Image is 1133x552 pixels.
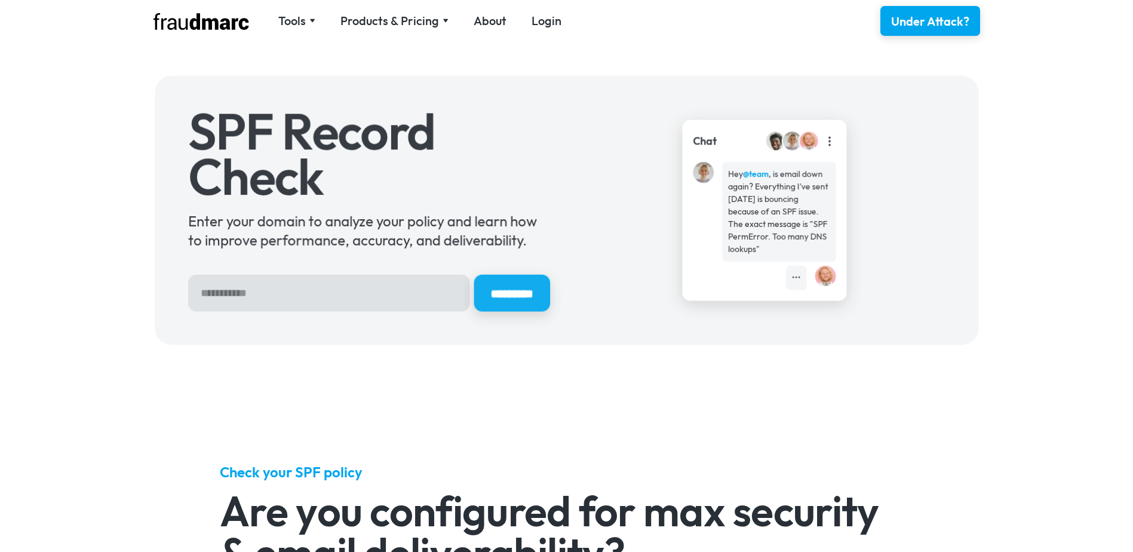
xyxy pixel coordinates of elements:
[278,13,306,29] div: Tools
[278,13,315,29] div: Tools
[743,168,769,179] strong: @team
[693,133,717,149] div: Chat
[532,13,561,29] a: Login
[340,13,439,29] div: Products & Pricing
[891,13,969,30] div: Under Attack?
[791,272,800,284] div: •••
[880,6,980,36] a: Under Attack?
[220,462,913,482] h5: Check your SPF policy
[474,13,506,29] a: About
[188,211,550,250] div: Enter your domain to analyze your policy and learn how to improve performance, accuracy, and deli...
[188,275,550,312] form: Hero Sign Up Form
[340,13,449,29] div: Products & Pricing
[188,109,550,200] h1: SPF Record Check
[728,168,830,256] div: Hey , is email down again? Everything I've sent [DATE] is bouncing because of an SPF issue. The e...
